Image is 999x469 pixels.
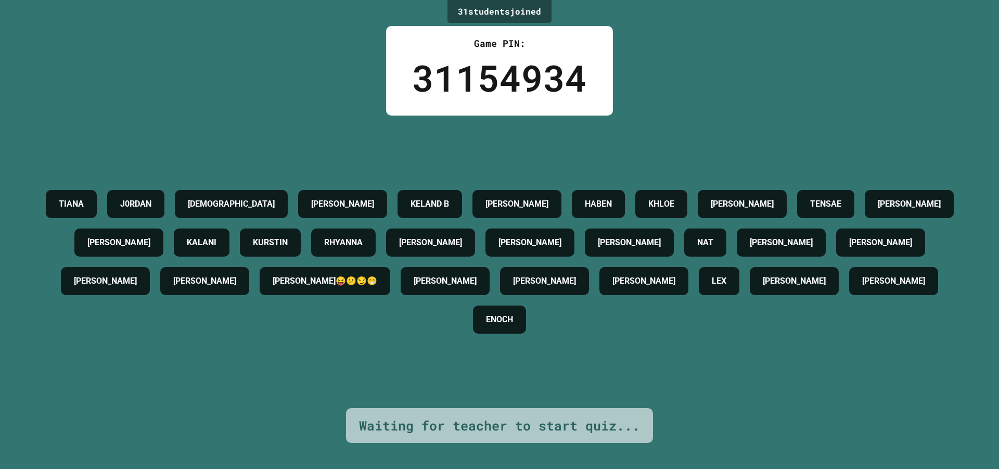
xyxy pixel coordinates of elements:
[273,275,377,287] h4: [PERSON_NAME]😝😕😏😁
[712,275,726,287] h4: LEX
[324,236,363,249] h4: RHYANNA
[498,236,561,249] h4: [PERSON_NAME]
[697,236,713,249] h4: NAT
[763,275,826,287] h4: [PERSON_NAME]
[648,198,674,210] h4: KHLOE
[486,313,513,326] h4: ENOCH
[711,198,774,210] h4: [PERSON_NAME]
[173,275,236,287] h4: [PERSON_NAME]
[399,236,462,249] h4: [PERSON_NAME]
[862,275,925,287] h4: [PERSON_NAME]
[411,198,449,210] h4: KELAND B
[253,236,288,249] h4: KURSTIN
[585,198,612,210] h4: HABEN
[87,236,150,249] h4: [PERSON_NAME]
[849,236,912,249] h4: [PERSON_NAME]
[412,50,587,105] div: 31154934
[878,198,941,210] h4: [PERSON_NAME]
[485,198,548,210] h4: [PERSON_NAME]
[414,275,477,287] h4: [PERSON_NAME]
[612,275,675,287] h4: [PERSON_NAME]
[359,416,640,436] div: Waiting for teacher to start quiz...
[810,198,841,210] h4: TENSAE
[120,198,151,210] h4: J0RDAN
[187,236,216,249] h4: KALANI
[188,198,275,210] h4: [DEMOGRAPHIC_DATA]
[598,236,661,249] h4: [PERSON_NAME]
[513,275,576,287] h4: [PERSON_NAME]
[74,275,137,287] h4: [PERSON_NAME]
[59,198,84,210] h4: TIANA
[412,36,587,50] div: Game PIN:
[311,198,374,210] h4: [PERSON_NAME]
[750,236,813,249] h4: [PERSON_NAME]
